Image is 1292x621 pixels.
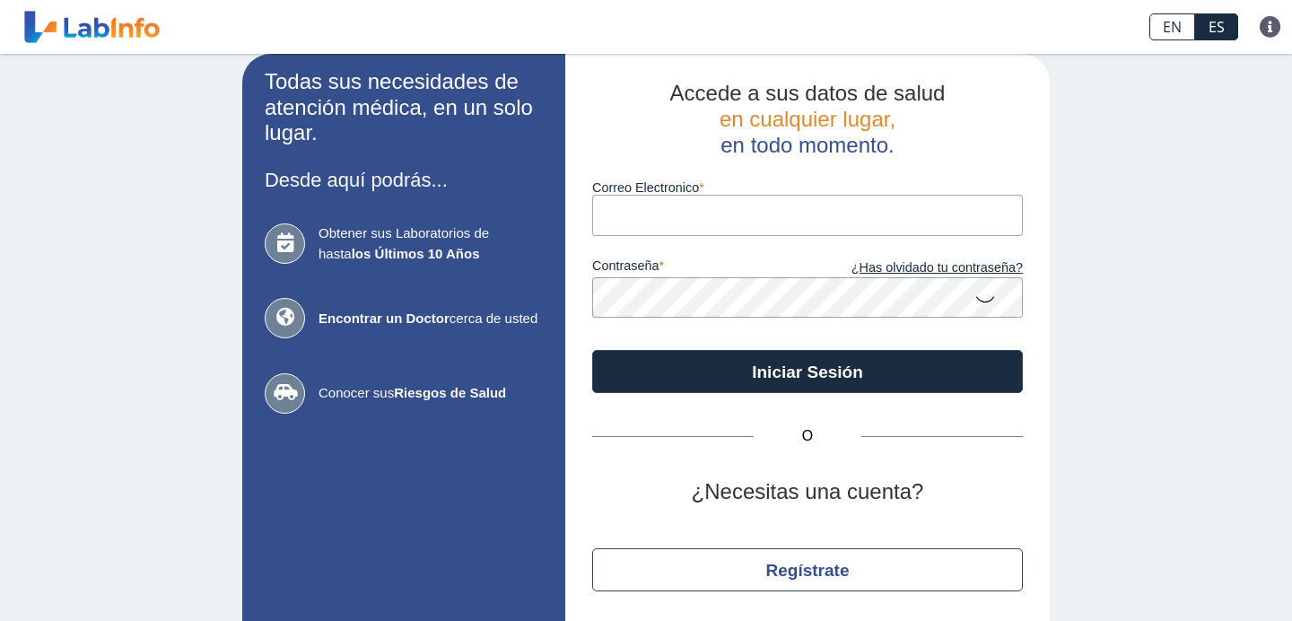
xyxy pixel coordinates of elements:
span: en cualquier lugar, [720,107,895,131]
span: O [754,425,861,447]
span: Accede a sus datos de salud [670,81,946,105]
h2: ¿Necesitas una cuenta? [592,479,1023,505]
a: ES [1195,13,1238,40]
b: Encontrar un Doctor [319,310,450,326]
label: Correo Electronico [592,180,1023,195]
span: Conocer sus [319,383,543,404]
h2: Todas sus necesidades de atención médica, en un solo lugar. [265,69,543,146]
h3: Desde aquí podrás... [265,169,543,191]
span: Obtener sus Laboratorios de hasta [319,223,543,264]
span: en todo momento. [720,133,894,157]
button: Iniciar Sesión [592,350,1023,393]
span: cerca de usted [319,309,543,329]
b: Riesgos de Salud [394,385,506,400]
button: Regístrate [592,548,1023,591]
label: contraseña [592,258,807,278]
b: los Últimos 10 Años [352,246,480,261]
a: EN [1149,13,1195,40]
a: ¿Has olvidado tu contraseña? [807,258,1023,278]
